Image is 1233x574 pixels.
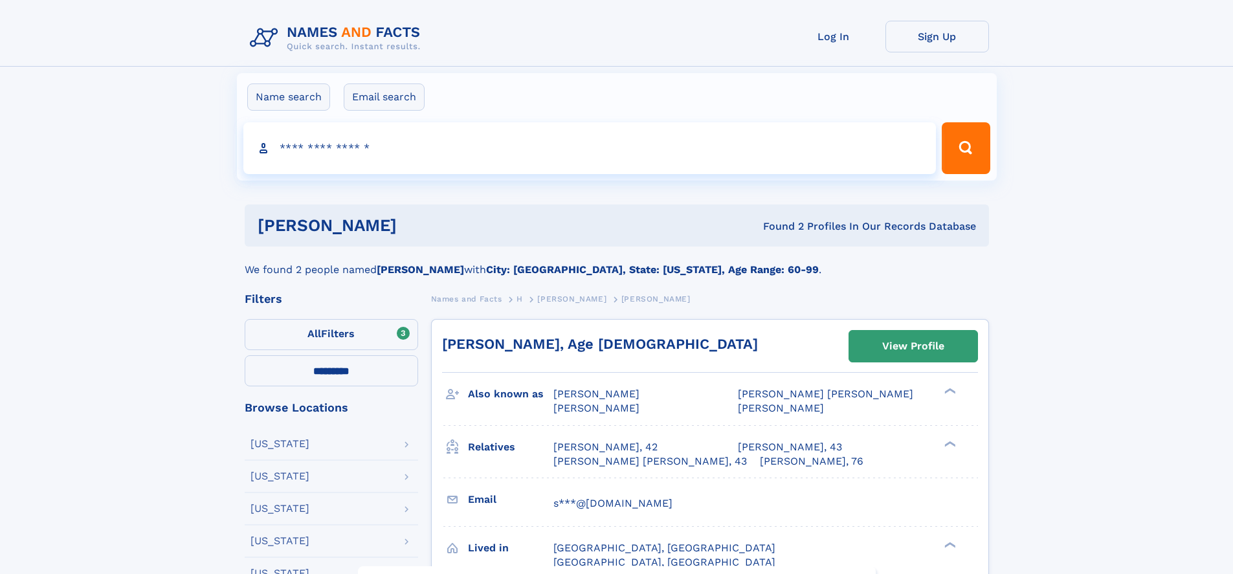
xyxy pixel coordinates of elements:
[245,247,989,278] div: We found 2 people named with .
[553,454,747,469] a: [PERSON_NAME] [PERSON_NAME], 43
[468,537,553,559] h3: Lived in
[580,219,976,234] div: Found 2 Profiles In Our Records Database
[738,440,842,454] a: [PERSON_NAME], 43
[553,402,639,414] span: [PERSON_NAME]
[468,436,553,458] h3: Relatives
[486,263,819,276] b: City: [GEOGRAPHIC_DATA], State: [US_STATE], Age Range: 60-99
[245,402,418,414] div: Browse Locations
[782,21,885,52] a: Log In
[537,291,606,307] a: [PERSON_NAME]
[250,536,309,546] div: [US_STATE]
[431,291,502,307] a: Names and Facts
[245,21,431,56] img: Logo Names and Facts
[849,331,977,362] a: View Profile
[247,83,330,111] label: Name search
[882,331,944,361] div: View Profile
[941,439,957,448] div: ❯
[258,217,580,234] h1: [PERSON_NAME]
[245,293,418,305] div: Filters
[941,387,957,395] div: ❯
[517,291,523,307] a: H
[553,497,672,509] span: s***@[DOMAIN_NAME]
[517,294,523,304] span: H
[243,122,937,174] input: search input
[553,542,775,554] span: [GEOGRAPHIC_DATA], [GEOGRAPHIC_DATA]
[442,336,758,352] a: [PERSON_NAME], Age [DEMOGRAPHIC_DATA]
[621,294,691,304] span: [PERSON_NAME]
[885,21,989,52] a: Sign Up
[250,439,309,449] div: [US_STATE]
[377,263,464,276] b: [PERSON_NAME]
[307,327,321,340] span: All
[760,454,863,469] a: [PERSON_NAME], 76
[245,319,418,350] label: Filters
[344,83,425,111] label: Email search
[553,388,639,400] span: [PERSON_NAME]
[468,383,553,405] h3: Also known as
[250,471,309,481] div: [US_STATE]
[738,388,913,400] span: [PERSON_NAME] [PERSON_NAME]
[942,122,990,174] button: Search Button
[553,556,775,568] span: [GEOGRAPHIC_DATA], [GEOGRAPHIC_DATA]
[250,503,309,514] div: [US_STATE]
[941,540,957,549] div: ❯
[553,440,658,454] a: [PERSON_NAME], 42
[738,402,824,414] span: [PERSON_NAME]
[537,294,606,304] span: [PERSON_NAME]
[468,489,553,511] h3: Email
